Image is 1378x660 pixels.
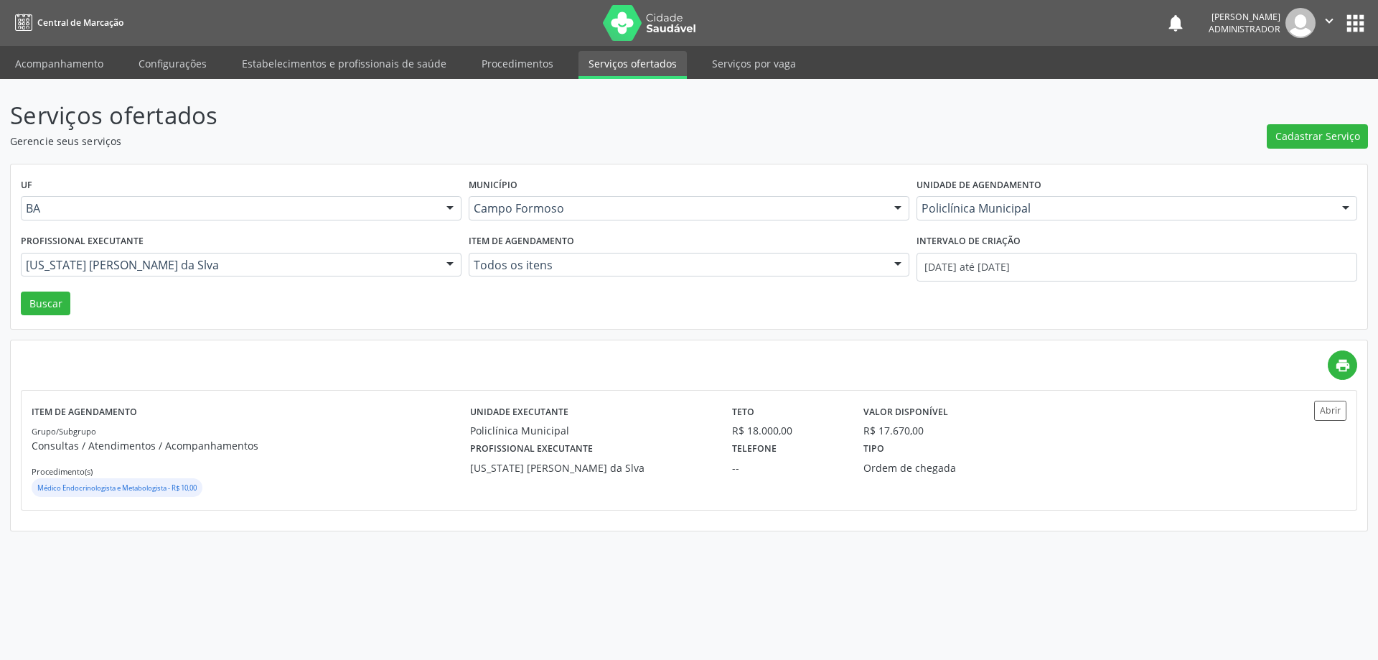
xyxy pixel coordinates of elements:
img: img [1285,8,1316,38]
div: R$ 18.000,00 [732,423,843,438]
div: [US_STATE] [PERSON_NAME] da Slva [470,460,713,475]
span: Policlínica Municipal [922,201,1328,215]
label: Valor disponível [863,401,948,423]
span: Campo Formoso [474,201,880,215]
input: Selecione um intervalo [917,253,1357,282]
a: Procedimentos [472,51,563,76]
a: Serviços por vaga [702,51,806,76]
a: Serviços ofertados [578,51,687,79]
p: Gerencie seus serviços [10,134,960,149]
label: Profissional executante [21,231,144,253]
button: notifications [1166,13,1186,33]
span: BA [26,201,432,215]
small: Médico Endocrinologista e Metabologista - R$ 10,00 [37,483,197,493]
i: print [1335,358,1351,373]
label: UF [21,175,32,197]
small: Grupo/Subgrupo [32,426,96,437]
span: Central de Marcação [37,17,123,29]
a: Acompanhamento [5,51,113,76]
a: print [1328,350,1357,380]
label: Profissional executante [470,438,593,460]
label: Teto [732,401,754,423]
div: [PERSON_NAME] [1209,11,1280,23]
p: Serviços ofertados [10,98,960,134]
small: Procedimento(s) [32,466,93,477]
button:  [1316,8,1343,38]
label: Município [469,175,517,197]
label: Intervalo de criação [917,231,1021,253]
div: Ordem de chegada [863,460,1040,475]
label: Item de agendamento [32,401,137,423]
p: Consultas / Atendimentos / Acompanhamentos [32,438,470,453]
span: Administrador [1209,23,1280,35]
span: Todos os itens [474,258,880,272]
button: Abrir [1314,401,1346,420]
label: Tipo [863,438,884,460]
a: Configurações [128,51,217,76]
button: apps [1343,11,1368,36]
button: Cadastrar Serviço [1267,124,1368,149]
div: -- [732,460,843,475]
label: Item de agendamento [469,231,574,253]
span: [US_STATE] [PERSON_NAME] da Slva [26,258,432,272]
span: Cadastrar Serviço [1275,129,1360,144]
div: R$ 17.670,00 [863,423,924,438]
a: Estabelecimentos e profissionais de saúde [232,51,456,76]
i:  [1321,13,1337,29]
label: Unidade executante [470,401,568,423]
label: Unidade de agendamento [917,175,1041,197]
div: Policlínica Municipal [470,423,713,438]
a: Central de Marcação [10,11,123,34]
label: Telefone [732,438,777,460]
button: Buscar [21,292,70,316]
